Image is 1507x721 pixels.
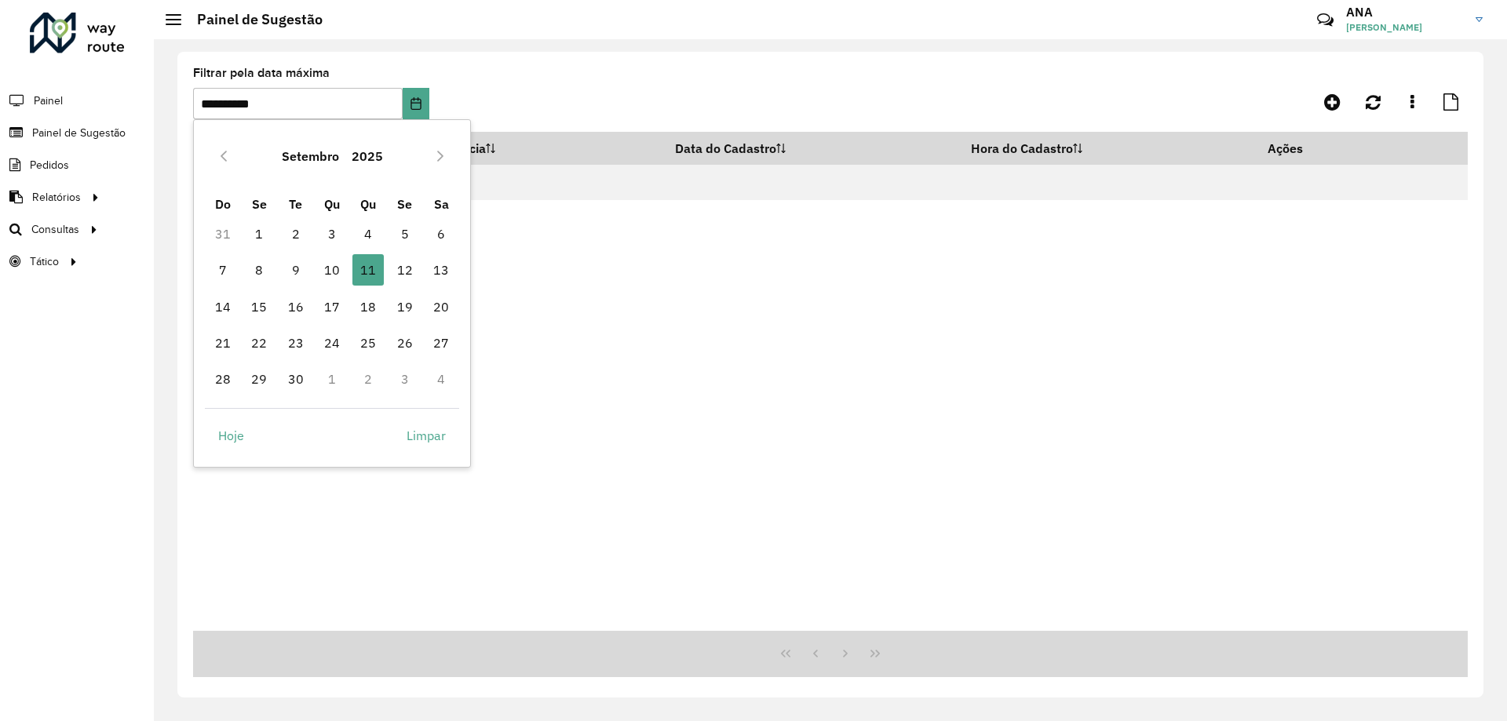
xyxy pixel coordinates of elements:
[241,325,277,361] td: 22
[193,119,471,468] div: Choose Date
[31,221,79,238] span: Consultas
[350,325,386,361] td: 25
[423,289,459,325] td: 20
[350,216,386,252] td: 4
[389,218,421,249] span: 5
[205,216,241,252] td: 31
[207,254,239,286] span: 7
[393,420,459,451] button: Limpar
[30,253,59,270] span: Tático
[207,291,239,322] span: 14
[428,144,453,169] button: Next Month
[352,327,384,359] span: 25
[243,363,275,395] span: 29
[316,218,348,249] span: 3
[403,88,429,119] button: Choose Date
[423,252,459,288] td: 13
[275,137,345,175] button: Choose Month
[316,291,348,322] span: 17
[314,325,350,361] td: 24
[425,254,457,286] span: 13
[387,252,423,288] td: 12
[280,291,312,322] span: 16
[425,327,457,359] span: 27
[280,218,312,249] span: 2
[252,196,267,212] span: Se
[352,254,384,286] span: 11
[314,289,350,325] td: 17
[314,252,350,288] td: 10
[205,361,241,397] td: 28
[280,327,312,359] span: 23
[205,289,241,325] td: 14
[32,125,126,141] span: Painel de Sugestão
[434,196,449,212] span: Sa
[193,64,330,82] label: Filtrar pela data máxima
[205,252,241,288] td: 7
[1257,132,1351,165] th: Ações
[352,291,384,322] span: 18
[289,196,302,212] span: Te
[277,325,313,361] td: 23
[277,361,313,397] td: 30
[316,327,348,359] span: 24
[425,218,457,249] span: 6
[387,361,423,397] td: 3
[215,196,231,212] span: Do
[30,157,69,173] span: Pedidos
[205,325,241,361] td: 21
[378,132,665,165] th: Data de Vigência
[665,132,960,165] th: Data do Cadastro
[387,325,423,361] td: 26
[387,216,423,252] td: 5
[350,361,386,397] td: 2
[243,254,275,286] span: 8
[277,252,313,288] td: 9
[218,426,244,445] span: Hoje
[389,291,421,322] span: 19
[423,216,459,252] td: 6
[960,132,1257,165] th: Hora do Cadastro
[280,254,312,286] span: 9
[345,137,389,175] button: Choose Year
[314,216,350,252] td: 3
[241,216,277,252] td: 1
[397,196,412,212] span: Se
[243,327,275,359] span: 22
[1346,5,1464,20] h3: ANA
[423,325,459,361] td: 27
[1346,20,1464,35] span: [PERSON_NAME]
[324,196,340,212] span: Qu
[277,289,313,325] td: 16
[280,363,312,395] span: 30
[1308,3,1342,37] a: Contato Rápido
[314,361,350,397] td: 1
[205,420,257,451] button: Hoje
[389,327,421,359] span: 26
[316,254,348,286] span: 10
[211,144,236,169] button: Previous Month
[243,291,275,322] span: 15
[181,11,323,28] h2: Painel de Sugestão
[241,361,277,397] td: 29
[32,189,81,206] span: Relatórios
[423,361,459,397] td: 4
[277,216,313,252] td: 2
[360,196,376,212] span: Qu
[243,218,275,249] span: 1
[407,426,446,445] span: Limpar
[389,254,421,286] span: 12
[207,327,239,359] span: 21
[350,252,386,288] td: 11
[350,289,386,325] td: 18
[34,93,63,109] span: Painel
[241,252,277,288] td: 8
[193,165,1468,200] td: Nenhum registro encontrado
[207,363,239,395] span: 28
[425,291,457,322] span: 20
[387,289,423,325] td: 19
[352,218,384,249] span: 4
[241,289,277,325] td: 15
